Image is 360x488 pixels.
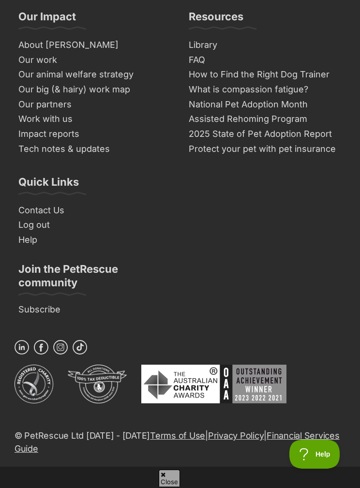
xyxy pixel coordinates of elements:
[185,112,345,127] a: Assisted Rehoming Program
[15,302,175,317] a: Subscribe
[15,112,175,127] a: Work with us
[34,340,48,355] a: Facebook
[185,97,345,112] a: National Pet Adoption Month
[15,127,175,142] a: Impact reports
[15,429,345,455] p: © PetRescue Ltd [DATE] - [DATE] | |
[15,218,175,233] a: Log out
[15,365,53,403] img: ACNC
[15,97,175,112] a: Our partners
[70,0,76,7] img: adc.png
[68,365,127,403] img: DGR
[15,38,175,53] a: About [PERSON_NAME]
[208,430,264,441] a: Privacy Policy
[185,142,345,157] a: Protect your pet with pet insurance
[18,10,76,29] h3: Our Impact
[53,340,68,355] a: Instagram
[185,53,345,68] a: FAQ
[185,82,345,97] a: What is compassion fatigue?
[73,340,87,355] a: TikTok
[18,262,171,295] h3: Join the PetRescue community
[159,470,180,487] span: Close
[185,38,345,53] a: Library
[189,10,243,29] h3: Resources
[15,233,175,248] a: Help
[289,440,341,469] iframe: Help Scout Beacon - Open
[185,67,345,82] a: How to Find the Right Dog Trainer
[185,127,345,142] a: 2025 State of Pet Adoption Report
[15,203,175,218] a: Contact Us
[15,142,175,157] a: Tech notes & updates
[15,67,175,82] a: Our animal welfare strategy
[15,340,29,355] a: Linkedin
[15,82,175,97] a: Our big (& hairy) work map
[15,53,175,68] a: Our work
[141,365,286,403] img: Australian Charity Awards - Outstanding Achievement Winner 2023 - 2022 - 2021
[18,175,79,194] h3: Quick Links
[150,430,205,441] a: Terms of Use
